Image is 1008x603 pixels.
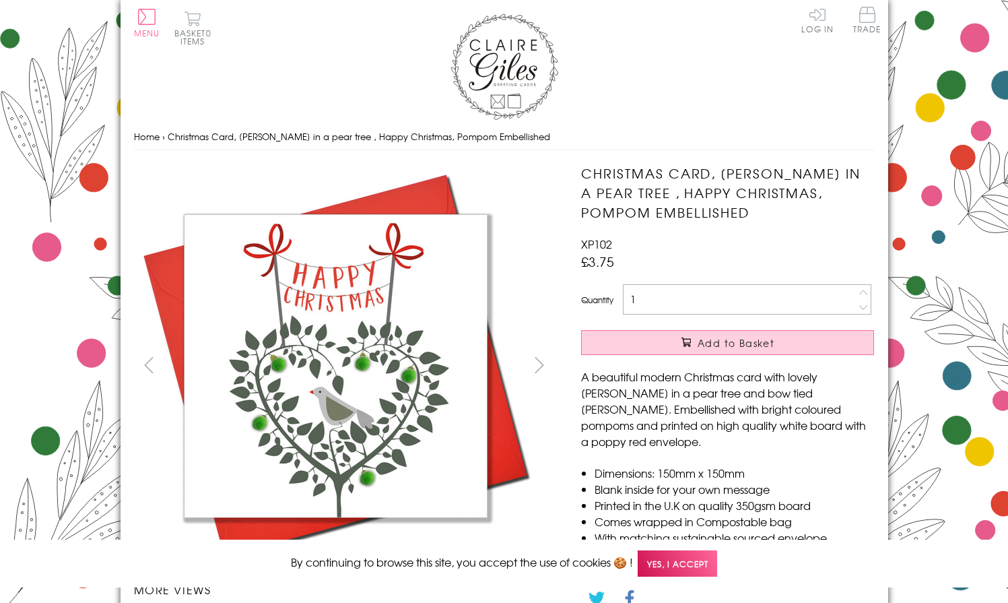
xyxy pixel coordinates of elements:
span: Add to Basket [698,336,774,350]
a: Log In [801,7,834,33]
button: next [524,350,554,380]
label: Quantity [581,294,613,306]
li: Comes wrapped in Compostable bag [595,513,874,530]
span: Trade [853,7,881,33]
span: £3.75 [581,252,614,271]
span: › [162,130,165,143]
img: Christmas Card, Partridge in a pear tree , Happy Christmas, Pompom Embellished [134,164,538,568]
span: XP102 [581,236,612,252]
span: Menu [134,27,160,39]
button: Basket0 items [174,11,211,45]
button: Menu [134,9,160,37]
img: Claire Giles Greetings Cards [450,13,558,120]
span: 0 items [180,27,211,47]
span: Christmas Card, [PERSON_NAME] in a pear tree , Happy Christmas, Pompom Embellished [168,130,550,143]
nav: breadcrumbs [134,123,875,151]
span: Yes, I accept [638,550,717,577]
a: Home [134,130,160,143]
li: Printed in the U.K on quality 350gsm board [595,497,874,513]
li: Blank inside for your own message [595,481,874,497]
p: A beautiful modern Christmas card with lovely [PERSON_NAME] in a pear tree and bow tied [PERSON_N... [581,369,874,449]
button: Add to Basket [581,330,874,355]
button: prev [134,350,164,380]
h1: Christmas Card, [PERSON_NAME] in a pear tree , Happy Christmas, Pompom Embellished [581,164,874,222]
li: Dimensions: 150mm x 150mm [595,465,874,481]
li: With matching sustainable sourced envelope [595,530,874,546]
a: Trade [853,7,881,36]
h3: More views [134,581,555,598]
